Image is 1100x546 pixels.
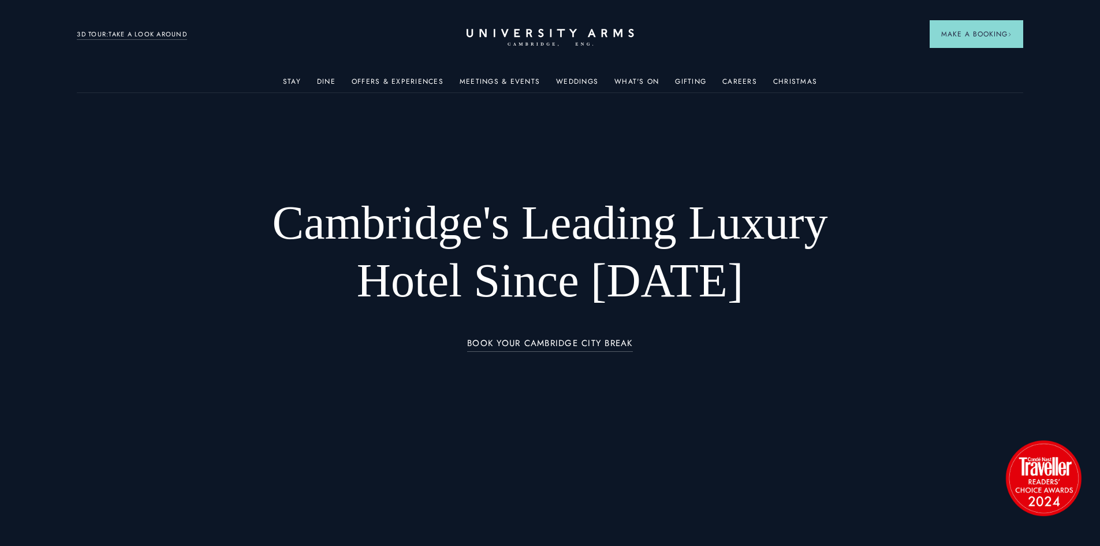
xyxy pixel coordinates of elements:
img: Arrow icon [1008,32,1012,36]
span: Make a Booking [941,29,1012,39]
a: Gifting [675,77,706,92]
a: Dine [317,77,335,92]
a: 3D TOUR:TAKE A LOOK AROUND [77,29,187,40]
a: Stay [283,77,301,92]
a: Weddings [556,77,598,92]
a: BOOK YOUR CAMBRIDGE CITY BREAK [467,339,633,352]
button: Make a BookingArrow icon [930,20,1023,48]
a: Meetings & Events [460,77,540,92]
a: Home [467,29,634,47]
img: image-2524eff8f0c5d55edbf694693304c4387916dea5-1501x1501-png [1000,434,1087,521]
h1: Cambridge's Leading Luxury Hotel Since [DATE] [242,194,858,310]
a: Christmas [773,77,817,92]
a: What's On [614,77,659,92]
a: Offers & Experiences [352,77,443,92]
a: Careers [722,77,757,92]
